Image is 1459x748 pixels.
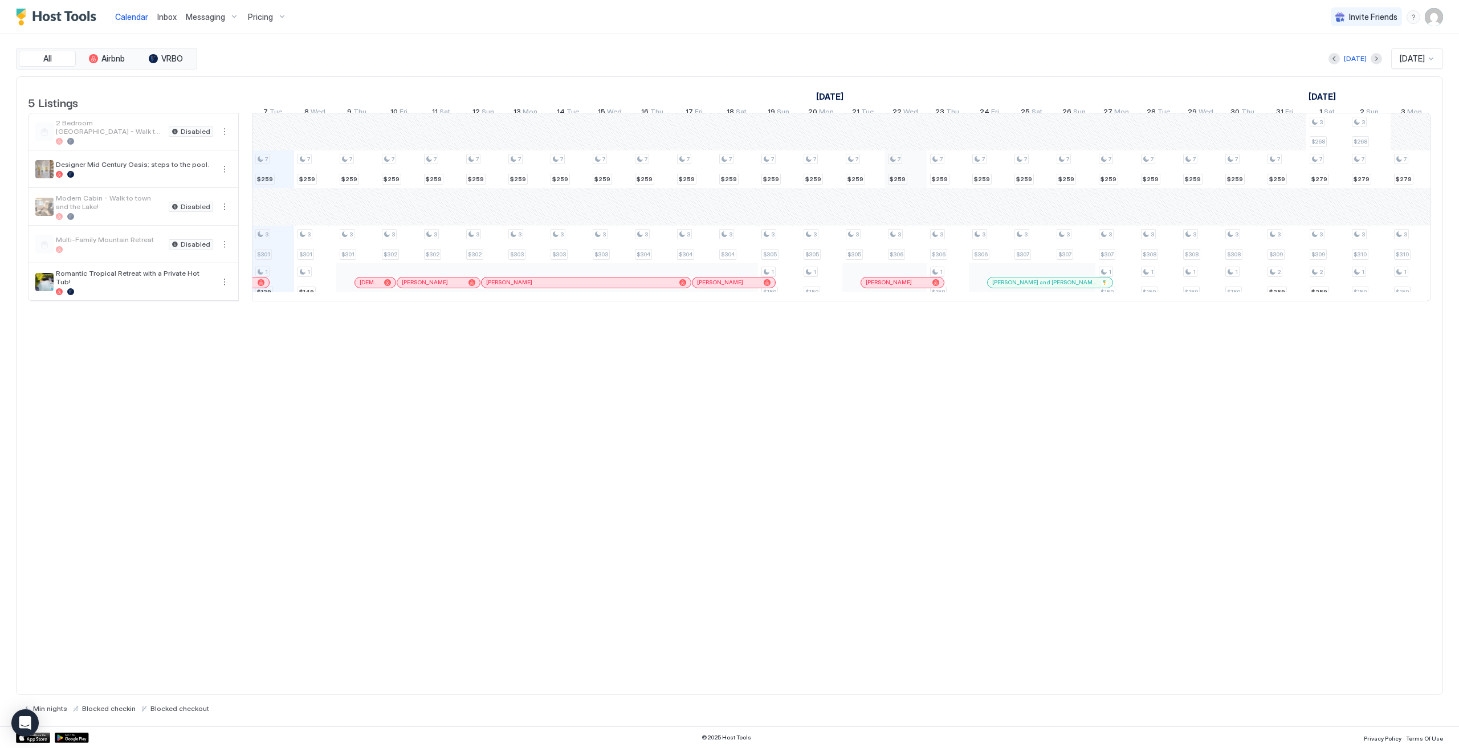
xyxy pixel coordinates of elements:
[218,200,231,214] button: More options
[161,54,183,64] span: VRBO
[265,268,268,276] span: 1
[56,269,213,286] span: Romantic Tropical Retreat with a Private Hot Tub!
[1062,107,1071,119] span: 26
[1193,156,1196,163] span: 7
[679,251,692,258] span: $304
[763,251,777,258] span: $305
[849,105,877,121] a: October 21, 2025
[695,107,703,119] span: Fri
[486,279,532,286] span: [PERSON_NAME]
[721,175,737,183] span: $259
[1354,175,1370,183] span: $279
[1188,107,1197,119] span: 29
[468,175,484,183] span: $259
[1228,105,1257,121] a: October 30, 2025
[1108,268,1111,276] span: 1
[1151,156,1154,163] span: 7
[265,156,268,163] span: 7
[1185,288,1198,296] span: $159
[1311,175,1327,183] span: $279
[349,156,352,163] span: 7
[1354,138,1367,145] span: $268
[1398,105,1425,121] a: November 3, 2025
[855,231,859,238] span: 3
[813,268,816,276] span: 1
[940,231,943,238] span: 3
[1400,54,1425,64] span: [DATE]
[1193,268,1196,276] span: 1
[349,231,353,238] span: 3
[28,93,78,111] span: 5 Listings
[1277,268,1281,276] span: 2
[974,175,990,183] span: $259
[1101,288,1114,296] span: $159
[679,175,695,183] span: $259
[260,105,285,121] a: October 7, 2025
[307,268,310,276] span: 1
[892,107,902,119] span: 22
[560,156,563,163] span: 7
[1362,118,1365,126] span: 3
[1285,107,1293,119] span: Fri
[115,11,148,23] a: Calendar
[992,279,1097,286] span: [PERSON_NAME] and [PERSON_NAME]
[763,175,779,183] span: $259
[898,156,900,163] span: 7
[1151,231,1154,238] span: 3
[218,238,231,251] button: More options
[101,54,125,64] span: Airbnb
[1227,288,1240,296] span: $159
[82,704,136,713] span: Blocked checkin
[1319,268,1323,276] span: 2
[1230,107,1240,119] span: 30
[1404,268,1407,276] span: 1
[1396,288,1409,296] span: $159
[1269,175,1285,183] span: $259
[598,107,605,119] span: 15
[1362,231,1365,238] span: 3
[1362,156,1364,163] span: 7
[150,704,209,713] span: Blocked checkout
[341,175,357,183] span: $259
[805,175,821,183] span: $259
[697,279,743,286] span: [PERSON_NAME]
[360,279,380,286] span: [DEMOGRAPHIC_DATA][PERSON_NAME]
[218,125,231,138] div: menu
[977,105,1002,121] a: October 24, 2025
[552,175,568,183] span: $259
[248,12,273,22] span: Pricing
[1143,175,1159,183] span: $259
[56,194,164,211] span: Modern Cabin - Walk to town and the Lake!
[650,107,663,119] span: Thu
[1235,231,1238,238] span: 3
[1362,268,1364,276] span: 1
[683,105,706,121] a: October 17, 2025
[637,251,650,258] span: $304
[805,105,837,121] a: October 20, 2025
[1066,231,1070,238] span: 3
[1425,8,1443,26] div: User profile
[1227,175,1243,183] span: $259
[1024,156,1027,163] span: 7
[1311,288,1327,296] span: $259
[115,12,148,22] span: Calendar
[777,107,789,119] span: Sun
[763,288,776,296] span: $159
[1319,107,1322,119] span: 1
[476,156,479,163] span: 7
[1276,107,1283,119] span: 31
[518,156,521,163] span: 7
[265,231,268,238] span: 3
[1144,105,1173,121] a: October 28, 2025
[1073,107,1086,119] span: Sun
[472,107,480,119] span: 12
[16,9,101,26] a: Host Tools Logo
[257,175,273,183] span: $259
[932,288,945,296] span: $159
[510,251,524,258] span: $303
[819,107,834,119] span: Mon
[736,107,747,119] span: Sat
[43,54,52,64] span: All
[940,268,943,276] span: 1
